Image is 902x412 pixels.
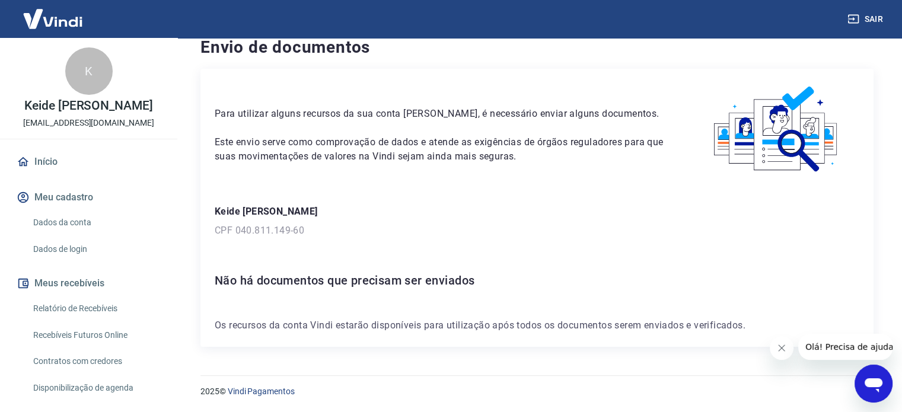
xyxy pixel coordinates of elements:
[28,323,163,347] a: Recebíveis Futuros Online
[770,336,793,360] iframe: Fechar mensagem
[14,270,163,296] button: Meus recebíveis
[14,149,163,175] a: Início
[23,117,154,129] p: [EMAIL_ADDRESS][DOMAIN_NAME]
[28,237,163,261] a: Dados de login
[694,83,859,176] img: waiting_documents.41d9841a9773e5fdf392cede4d13b617.svg
[228,387,295,396] a: Vindi Pagamentos
[24,100,153,112] p: Keide [PERSON_NAME]
[65,47,113,95] div: K
[28,210,163,235] a: Dados da conta
[28,376,163,400] a: Disponibilização de agenda
[855,365,893,403] iframe: Botão para abrir a janela de mensagens
[14,184,163,210] button: Meu cadastro
[28,349,163,373] a: Contratos com credores
[215,205,859,219] p: Keide [PERSON_NAME]
[7,8,100,18] span: Olá! Precisa de ajuda?
[215,135,665,164] p: Este envio serve como comprovação de dados e atende as exigências de órgãos reguladores para que ...
[14,1,91,37] img: Vindi
[215,271,859,290] h6: Não há documentos que precisam ser enviados
[798,334,893,360] iframe: Mensagem da empresa
[845,8,888,30] button: Sair
[200,385,874,398] p: 2025 ©
[215,318,859,333] p: Os recursos da conta Vindi estarão disponíveis para utilização após todos os documentos serem env...
[215,107,665,121] p: Para utilizar alguns recursos da sua conta [PERSON_NAME], é necessário enviar alguns documentos.
[200,36,874,59] h4: Envio de documentos
[28,296,163,321] a: Relatório de Recebíveis
[215,223,859,238] p: CPF 040.811.149-60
